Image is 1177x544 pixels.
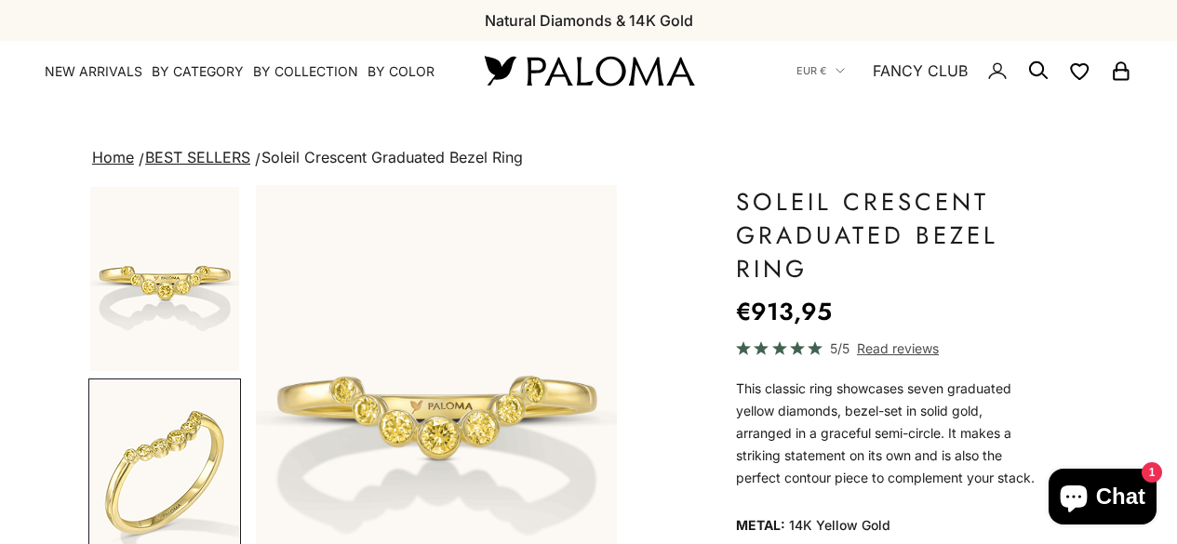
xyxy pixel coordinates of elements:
[368,62,435,81] summary: By Color
[145,148,250,166] a: BEST SELLERS
[261,148,523,166] span: Soleil Crescent Graduated Bezel Ring
[789,511,890,539] variant-option-value: 14K Yellow Gold
[796,62,826,79] span: EUR €
[736,511,785,539] legend: Metal:
[830,338,849,359] span: 5/5
[1043,469,1162,529] inbox-online-store-chat: Shopify online store chat
[796,62,845,79] button: EUR €
[88,145,1089,171] nav: breadcrumbs
[90,187,239,371] img: #YellowGold
[45,62,440,81] nav: Primary navigation
[45,62,142,81] a: NEW ARRIVALS
[796,41,1132,100] nav: Secondary navigation
[736,185,1042,285] h1: Soleil Crescent Graduated Bezel Ring
[92,148,134,166] a: Home
[736,380,1035,485] span: This classic ring showcases seven graduated yellow diamonds, bezel-set in solid gold, arranged in...
[485,8,693,33] p: Natural Diamonds & 14K Gold
[736,293,832,330] sale-price: €913,95
[873,59,968,83] a: FANCY CLUB
[253,62,358,81] summary: By Collection
[857,338,939,359] span: Read reviews
[736,338,1042,359] a: 5/5 Read reviews
[88,185,241,373] button: Go to item 1
[152,62,244,81] summary: By Category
